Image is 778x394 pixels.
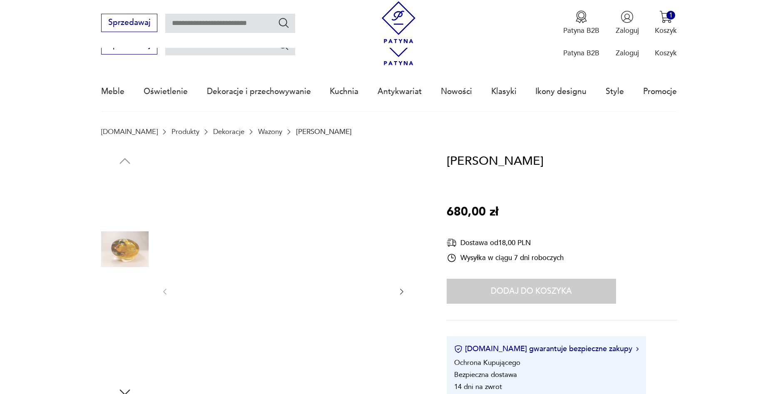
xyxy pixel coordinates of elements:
[659,10,672,23] img: Ikona koszyka
[616,26,639,35] p: Zaloguj
[101,128,158,136] a: [DOMAIN_NAME]
[621,10,634,23] img: Ikonka użytkownika
[655,10,677,35] button: 1Koszyk
[655,48,677,58] p: Koszyk
[535,72,587,111] a: Ikony designu
[655,26,677,35] p: Koszyk
[454,345,462,353] img: Ikona certyfikatu
[330,72,358,111] a: Kuchnia
[101,42,157,49] a: Sprzedawaj
[447,203,498,222] p: 680,00 zł
[278,17,290,29] button: Szukaj
[447,253,564,263] div: Wysyłka w ciągu 7 dni roboczych
[213,128,244,136] a: Dekoracje
[441,72,472,111] a: Nowości
[101,225,149,273] img: Zdjęcie produktu Wazon Murano
[101,173,149,220] img: Zdjęcie produktu Wazon Murano
[172,128,199,136] a: Produkty
[447,152,544,171] h1: [PERSON_NAME]
[575,10,588,23] img: Ikona medalu
[296,128,352,136] p: [PERSON_NAME]
[101,332,149,379] img: Zdjęcie produktu Wazon Murano
[447,238,457,248] img: Ikona dostawy
[616,48,639,58] p: Zaloguj
[666,11,675,20] div: 1
[563,10,599,35] a: Ikona medaluPatyna B2B
[454,382,502,392] li: 14 dni na zwrot
[563,10,599,35] button: Patyna B2B
[643,72,677,111] a: Promocje
[378,1,420,43] img: Patyna - sklep z meblami i dekoracjami vintage
[606,72,624,111] a: Style
[258,128,282,136] a: Wazony
[278,39,290,51] button: Szukaj
[454,344,639,354] button: [DOMAIN_NAME] gwarantuje bezpieczne zakupy
[144,72,188,111] a: Oświetlenie
[491,72,517,111] a: Klasyki
[563,26,599,35] p: Patyna B2B
[207,72,311,111] a: Dekoracje i przechowywanie
[101,279,149,326] img: Zdjęcie produktu Wazon Murano
[454,370,517,379] li: Bezpieczna dostawa
[101,20,157,27] a: Sprzedawaj
[101,72,124,111] a: Meble
[447,238,564,248] div: Dostawa od 18,00 PLN
[101,14,157,32] button: Sprzedawaj
[378,72,422,111] a: Antykwariat
[636,347,639,351] img: Ikona strzałki w prawo
[616,10,639,35] button: Zaloguj
[454,358,520,367] li: Ochrona Kupującego
[563,48,599,58] p: Patyna B2B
